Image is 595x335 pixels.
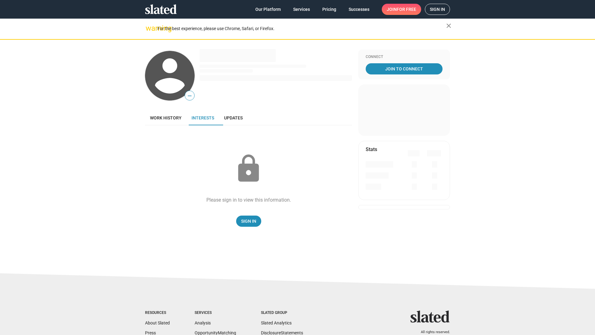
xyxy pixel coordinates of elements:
[255,4,281,15] span: Our Platform
[382,4,421,15] a: Joinfor free
[445,22,452,29] mat-icon: close
[367,63,441,74] span: Join To Connect
[425,4,450,15] a: Sign in
[366,55,443,60] div: Connect
[145,320,170,325] a: About Slated
[233,153,264,184] mat-icon: lock
[288,4,315,15] a: Services
[322,4,336,15] span: Pricing
[317,4,341,15] a: Pricing
[261,310,303,315] div: Slated Group
[187,110,219,125] a: Interests
[387,4,416,15] span: Join
[241,216,256,227] span: Sign In
[261,320,292,325] a: Slated Analytics
[397,4,416,15] span: for free
[206,197,291,203] div: Please sign in to view this information.
[145,310,170,315] div: Resources
[185,92,194,100] span: —
[293,4,310,15] span: Services
[145,110,187,125] a: Work history
[192,115,214,120] span: Interests
[250,4,286,15] a: Our Platform
[150,115,182,120] span: Work history
[344,4,374,15] a: Successes
[146,25,153,32] mat-icon: warning
[219,110,248,125] a: Updates
[224,115,243,120] span: Updates
[366,63,443,74] a: Join To Connect
[366,146,377,153] mat-card-title: Stats
[430,4,445,15] span: Sign in
[195,320,211,325] a: Analysis
[236,216,261,227] a: Sign In
[157,25,446,33] div: For the best experience, please use Chrome, Safari, or Firefox.
[195,310,236,315] div: Services
[349,4,369,15] span: Successes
